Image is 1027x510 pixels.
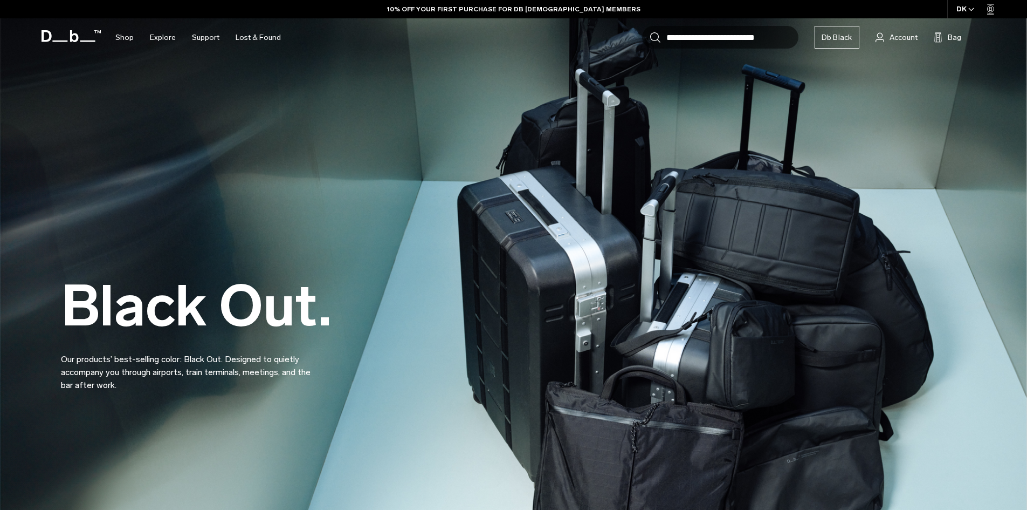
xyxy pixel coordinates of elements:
a: Shop [115,18,134,57]
nav: Main Navigation [107,18,289,57]
a: Support [192,18,219,57]
a: Lost & Found [236,18,281,57]
a: Explore [150,18,176,57]
span: Bag [948,32,961,43]
span: Account [890,32,918,43]
h2: Black Out. [61,278,332,335]
a: Db Black [815,26,859,49]
button: Bag [934,31,961,44]
a: Account [876,31,918,44]
p: Our products’ best-selling color: Black Out. Designed to quietly accompany you through airports, ... [61,340,320,392]
a: 10% OFF YOUR FIRST PURCHASE FOR DB [DEMOGRAPHIC_DATA] MEMBERS [387,4,640,14]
